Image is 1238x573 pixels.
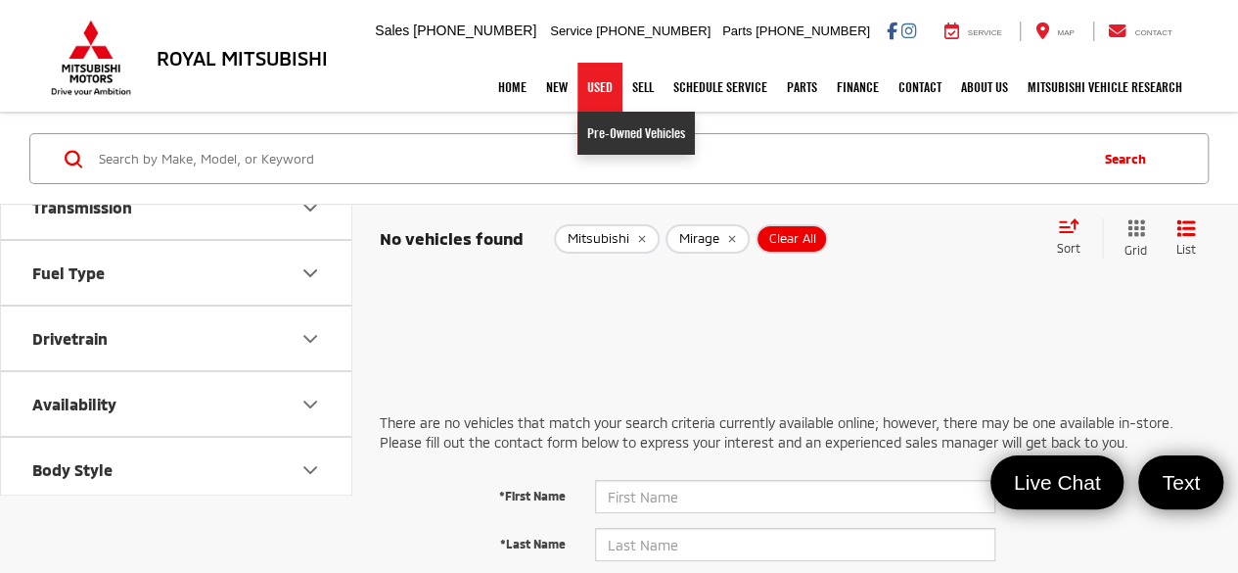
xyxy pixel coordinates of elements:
div: Transmission [32,198,132,216]
a: Contact [1093,22,1187,41]
a: Schedule Service: Opens in a new tab [664,63,777,112]
a: New [536,63,577,112]
span: Mirage [679,231,719,247]
span: Clear All [769,231,816,247]
span: Sort [1057,241,1080,255]
a: Facebook: Click to visit our Facebook page [887,23,897,38]
div: Body Style [298,458,322,482]
span: List [1176,241,1196,258]
button: DrivetrainDrivetrain [1,307,353,370]
button: Body StyleBody Style [1,438,353,501]
span: Mitsubishi [568,231,629,247]
span: Parts [722,24,752,38]
span: Live Chat [1004,469,1111,496]
button: Clear All [756,224,828,254]
span: Grid [1124,242,1147,259]
span: Contact [1134,28,1171,37]
span: Text [1152,469,1210,496]
a: Finance [827,63,889,112]
button: Grid View [1102,218,1162,259]
div: Availability [32,395,116,413]
a: Text [1138,455,1223,509]
span: Service [550,24,592,38]
button: Fuel TypeFuel Type [1,241,353,305]
label: *First Name [365,480,580,504]
a: Pre-Owned Vehicles [577,112,695,155]
div: Availability [298,393,322,416]
input: First Name [595,480,996,513]
button: Select sort value [1047,218,1102,258]
span: Sales [375,23,409,38]
div: Body Style [32,460,113,479]
a: Service [930,22,1017,41]
h3: Royal Mitsubishi [157,47,328,69]
div: Drivetrain [32,329,108,348]
button: remove Mitsubishi [554,224,660,254]
a: Sell [622,63,664,112]
a: Parts: Opens in a new tab [777,63,827,112]
input: Last Name [595,528,996,561]
a: Home [488,63,536,112]
img: Mitsubishi [47,20,135,96]
a: Mitsubishi Vehicle Research [1018,63,1192,112]
div: Fuel Type [32,263,105,282]
span: Map [1057,28,1074,37]
span: Service [968,28,1002,37]
button: Search [1085,134,1174,183]
span: No vehicles found [380,228,524,248]
div: Fuel Type [298,262,322,285]
label: *Last Name [365,528,580,552]
button: List View [1162,218,1211,259]
span: [PHONE_NUMBER] [413,23,536,38]
button: TransmissionTransmission [1,175,353,239]
a: Instagram: Click to visit our Instagram page [901,23,916,38]
div: Transmission [298,196,322,219]
div: Drivetrain [298,327,322,351]
span: [PHONE_NUMBER] [596,24,711,38]
span: [PHONE_NUMBER] [756,24,870,38]
button: remove Mirage [665,224,750,254]
a: About Us [951,63,1018,112]
button: AvailabilityAvailability [1,372,353,436]
p: There are no vehicles that match your search criteria currently available online; however, there ... [380,413,1211,453]
a: Map [1020,22,1088,41]
a: Contact [889,63,951,112]
a: Live Chat [990,455,1124,509]
input: Search by Make, Model, or Keyword [97,135,1085,182]
a: Used [577,63,622,112]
